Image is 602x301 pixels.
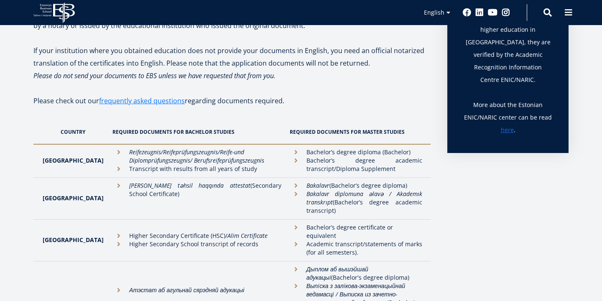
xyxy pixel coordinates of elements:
[501,124,514,136] a: here
[129,181,250,189] em: [PERSON_NAME] təhsil haqqında attestat
[306,181,329,189] em: Bakalavr
[43,194,104,202] strong: [GEOGRAPHIC_DATA]
[112,181,281,198] li: (Secondary School Certificate)
[129,148,264,164] em: und Diplomprüfungszeugnis/ Berufsreifeprüfungszeugnis
[33,71,275,80] em: Please do not send your documents to EBS unless we have requested that from you.
[112,165,281,173] li: Transcript with results from all years of study
[33,94,431,120] p: Please check out our regarding documents required.
[502,8,510,17] a: Instagram
[290,156,422,173] li: Bachelor’s degree academic transcript/Diploma Supplement
[290,190,422,215] li: (Bachelor’s degree academic transcript)
[108,120,286,144] th: Required documents for Bachelor studies
[286,120,431,144] th: Required documents for Master studies
[33,120,108,144] th: Country
[290,265,422,282] li: (Bachelor's degree diploma)
[112,240,281,248] li: Higher Secondary School transcript of records
[99,94,185,107] a: frequently asked questions
[290,181,422,190] li: (Bachelor’s degree diploma)
[112,232,281,240] li: Higher Secondary Certificate (HSC)/
[306,190,422,206] em: Bakalavr diplomuna əlavə / Akademık transkrıpt
[290,240,422,257] li: Academic transcript/statements of marks (for all semesters).
[129,148,234,156] em: Reifezeugnis/Reifeprüfungszeugnis/Reife-
[227,232,268,240] em: Alim Certificate
[464,99,552,136] p: More about the Estonian ENIC/NARIC center can be read .
[463,8,471,17] a: Facebook
[488,8,497,17] a: Youtube
[129,286,244,294] em: Атэстат аб агульнай сярэдняй адукацыі
[290,223,422,240] li: Bachelor’s degree certificate or equivalent
[306,265,368,281] em: Дыплом аб вышэйшай адукацыi
[33,44,431,69] p: If your institution where you obtained education does not provide your documents in English, you ...
[475,8,484,17] a: Linkedin
[43,236,104,244] strong: [GEOGRAPHIC_DATA]
[290,148,422,156] li: Bachelor’s degree diploma (Bachelor)
[43,156,104,164] strong: [GEOGRAPHIC_DATA]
